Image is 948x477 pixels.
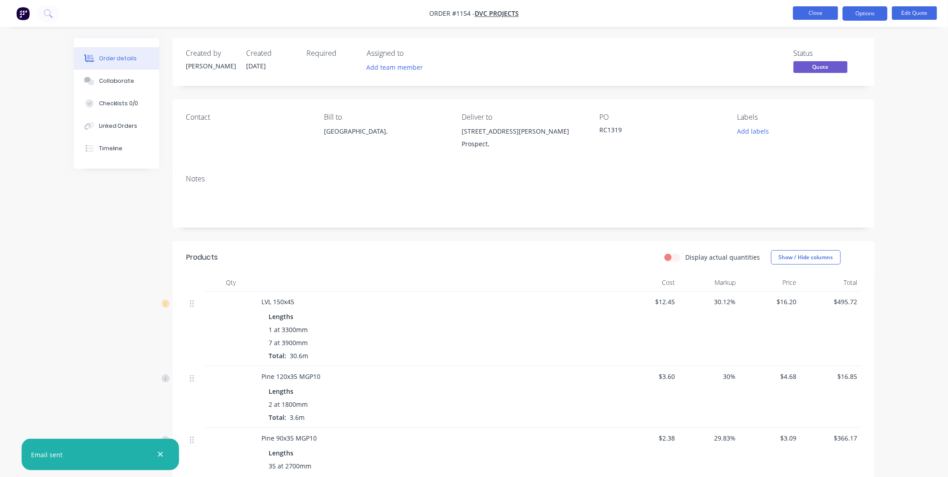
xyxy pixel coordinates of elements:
[618,274,679,292] div: Cost
[269,461,312,471] span: 35 at 2700mm
[262,297,295,306] span: LVL 150x45
[800,274,861,292] div: Total
[262,434,317,442] span: Pine 90x35 MGP10
[99,99,138,108] div: Checklists 0/0
[247,62,266,70] span: [DATE]
[269,351,287,360] span: Total:
[269,413,287,422] span: Total:
[679,274,740,292] div: Markup
[622,372,675,381] span: $3.60
[892,6,937,20] button: Edit Quote
[771,250,841,265] button: Show / Hide columns
[743,297,797,306] span: $16.20
[74,70,159,92] button: Collaborate
[324,113,447,121] div: Bill to
[269,325,308,334] span: 1 at 3300mm
[74,92,159,115] button: Checklists 0/0
[622,433,675,443] span: $2.38
[462,138,585,150] div: Prospect,
[269,338,308,347] span: 7 at 3900mm
[31,450,63,459] div: Email sent
[843,6,888,21] button: Options
[600,125,712,138] div: RC1319
[99,122,137,130] div: Linked Orders
[269,387,294,396] span: Lengths
[74,137,159,160] button: Timeline
[99,144,122,153] div: Timeline
[462,125,585,138] div: [STREET_ADDRESS][PERSON_NAME]
[683,433,736,443] span: 29.83%
[743,372,797,381] span: $4.68
[622,297,675,306] span: $12.45
[262,372,321,381] span: Pine 120x35 MGP10
[324,125,447,138] div: [GEOGRAPHIC_DATA],
[732,125,774,137] button: Add labels
[804,297,858,306] span: $495.72
[204,274,258,292] div: Qty
[600,113,723,121] div: PO
[462,113,585,121] div: Deliver to
[287,351,312,360] span: 30.6m
[367,61,428,73] button: Add team member
[367,49,457,58] div: Assigned to
[740,274,800,292] div: Price
[16,7,30,20] img: Factory
[186,175,861,183] div: Notes
[686,252,760,262] label: Display actual quantities
[475,9,519,18] a: DVC Projects
[186,252,218,263] div: Products
[462,125,585,154] div: [STREET_ADDRESS][PERSON_NAME]Prospect,
[737,113,861,121] div: Labels
[324,125,447,154] div: [GEOGRAPHIC_DATA],
[362,61,428,73] button: Add team member
[269,312,294,321] span: Lengths
[804,433,858,443] span: $366.17
[307,49,356,58] div: Required
[794,49,861,58] div: Status
[683,372,736,381] span: 30%
[269,400,308,409] span: 2 at 1800mm
[743,433,797,443] span: $3.09
[186,49,236,58] div: Created by
[74,47,159,70] button: Order details
[269,448,294,458] span: Lengths
[429,9,475,18] span: Order #1154 -
[186,113,310,121] div: Contact
[794,61,848,72] span: Quote
[683,297,736,306] span: 30.12%
[804,372,858,381] span: $16.85
[99,54,137,63] div: Order details
[287,413,309,422] span: 3.6m
[793,6,838,20] button: Close
[74,115,159,137] button: Linked Orders
[99,77,134,85] div: Collaborate
[186,61,236,71] div: [PERSON_NAME]
[247,49,296,58] div: Created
